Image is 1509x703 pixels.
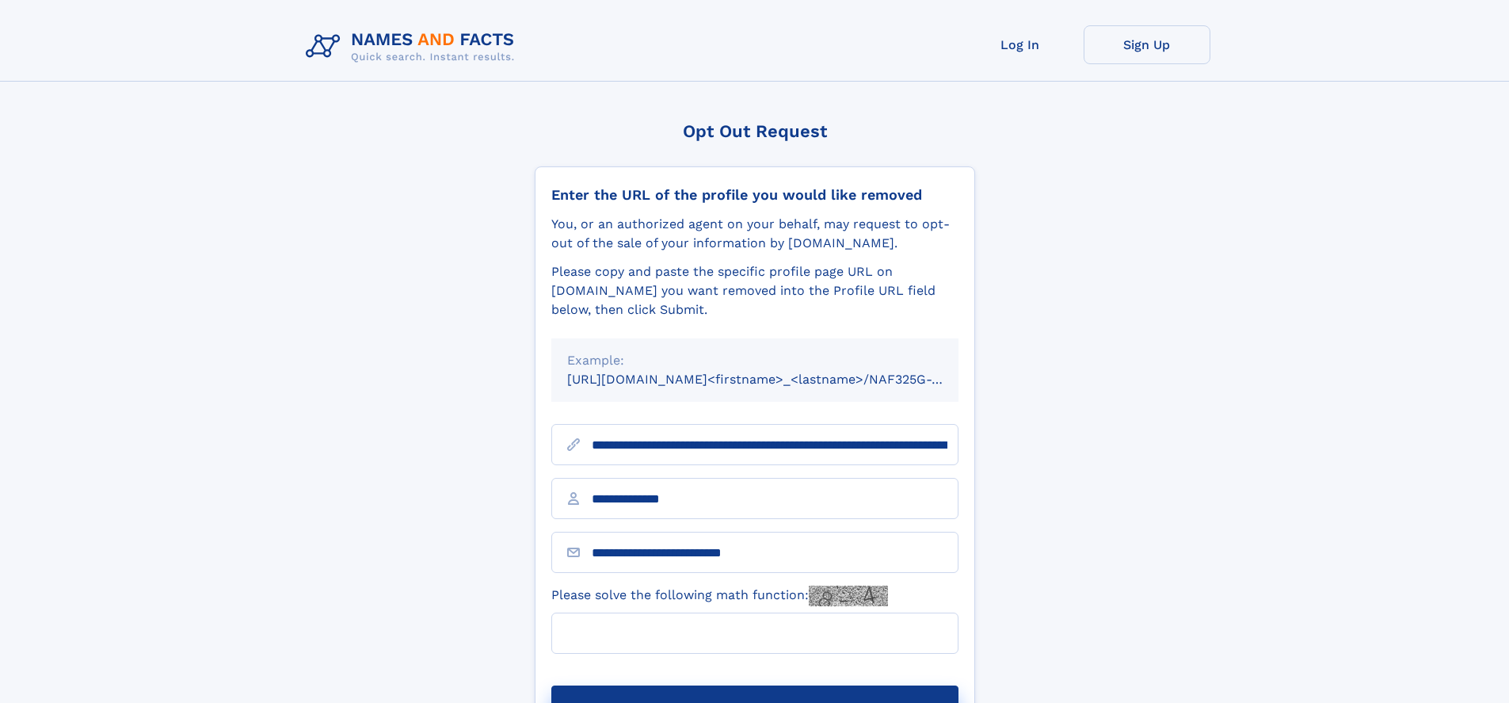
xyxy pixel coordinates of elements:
[551,186,958,204] div: Enter the URL of the profile you would like removed
[299,25,528,68] img: Logo Names and Facts
[567,372,989,387] small: [URL][DOMAIN_NAME]<firstname>_<lastname>/NAF325G-xxxxxxxx
[551,262,958,319] div: Please copy and paste the specific profile page URL on [DOMAIN_NAME] you want removed into the Pr...
[957,25,1084,64] a: Log In
[567,351,943,370] div: Example:
[1084,25,1210,64] a: Sign Up
[551,215,958,253] div: You, or an authorized agent on your behalf, may request to opt-out of the sale of your informatio...
[535,121,975,141] div: Opt Out Request
[551,586,888,606] label: Please solve the following math function:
